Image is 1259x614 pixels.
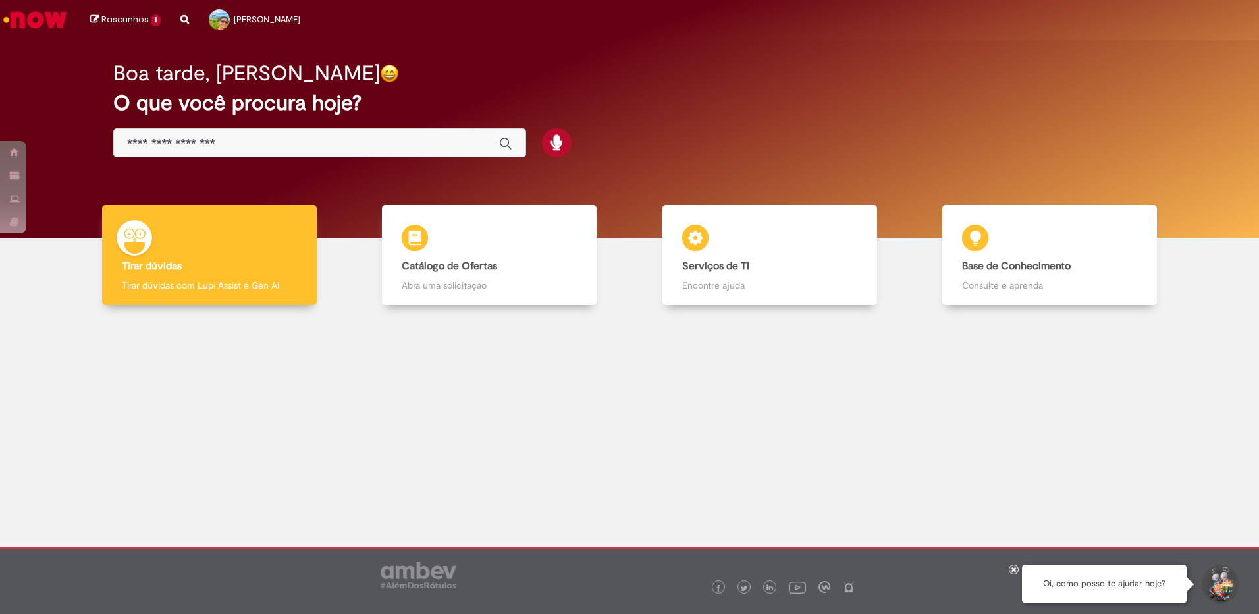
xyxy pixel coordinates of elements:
[682,260,749,273] b: Serviços de TI
[910,205,1191,306] a: Base de Conhecimento Consulte e aprenda
[715,585,722,592] img: logo_footer_facebook.png
[380,64,399,83] img: happy-face.png
[818,581,830,593] img: logo_footer_workplace.png
[766,584,773,592] img: logo_footer_linkedin.png
[402,260,497,273] b: Catálogo de Ofertas
[101,13,149,26] span: Rascunhos
[234,14,300,25] span: [PERSON_NAME]
[843,581,855,593] img: logo_footer_naosei.png
[629,205,910,306] a: Serviços de TI Encontre ajuda
[90,14,161,26] a: Rascunhos
[1,7,69,33] img: ServiceNow
[682,279,857,292] p: Encontre ajuda
[151,14,161,26] span: 1
[69,205,350,306] a: Tirar dúvidas Tirar dúvidas com Lupi Assist e Gen Ai
[350,205,630,306] a: Catálogo de Ofertas Abra uma solicitação
[122,279,297,292] p: Tirar dúvidas com Lupi Assist e Gen Ai
[402,279,577,292] p: Abra uma solicitação
[1022,565,1187,603] div: Oi, como posso te ajudar hoje?
[741,585,747,592] img: logo_footer_twitter.png
[122,260,182,273] b: Tirar dúvidas
[962,279,1137,292] p: Consulte e aprenda
[113,62,380,85] h2: Boa tarde, [PERSON_NAME]
[113,92,1146,115] h2: O que você procura hoje?
[1200,565,1239,604] button: Iniciar Conversa de Suporte
[962,260,1071,273] b: Base de Conhecimento
[789,578,806,596] img: logo_footer_youtube.png
[381,562,456,588] img: logo_footer_ambev_rotulo_gray.png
